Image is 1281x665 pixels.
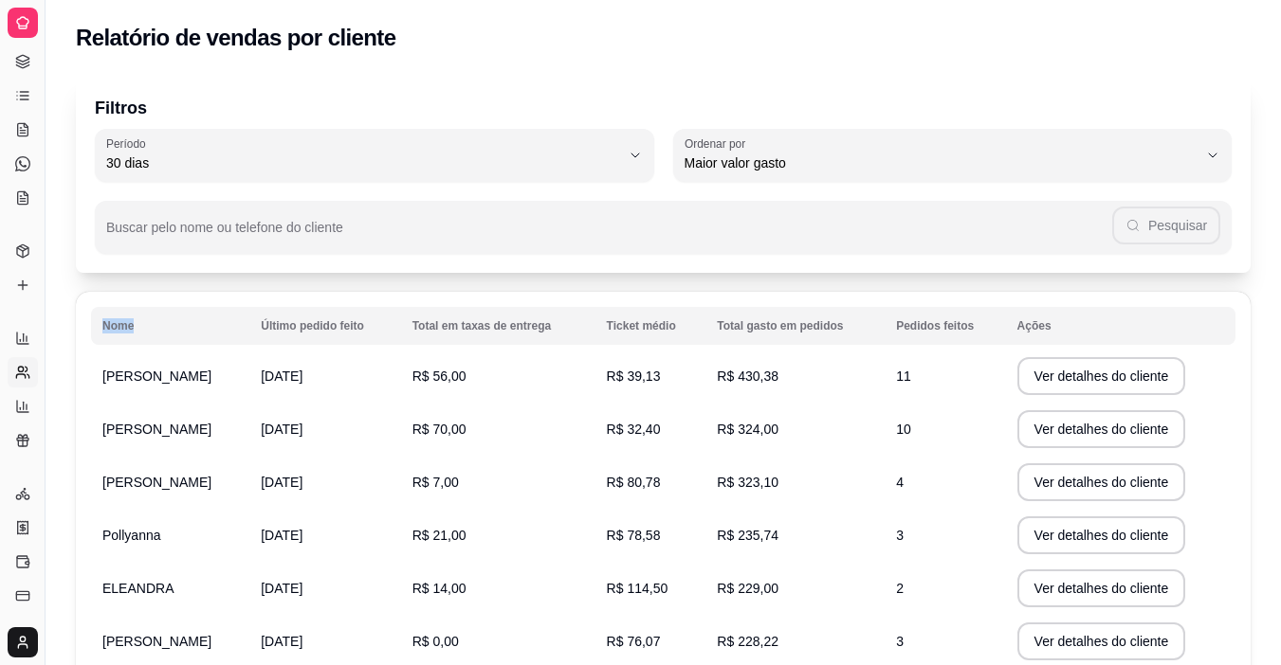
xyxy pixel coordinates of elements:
[896,634,904,649] span: 3
[249,307,400,345] th: Último pedido feito
[1017,569,1186,607] button: Ver detalhes do cliente
[102,581,174,596] span: ELEANDRA
[412,581,467,596] span: R$ 14,00
[76,23,396,53] h2: Relatório de vendas por cliente
[1017,410,1186,448] button: Ver detalhes do cliente
[412,634,459,649] span: R$ 0,00
[261,475,302,490] span: [DATE]
[95,129,654,182] button: Período30 dias
[607,634,661,649] span: R$ 76,07
[102,634,211,649] span: [PERSON_NAME]
[106,153,620,172] span: 30 dias
[102,528,161,543] span: Pollyanna
[685,153,1199,172] span: Maior valor gasto
[412,368,467,384] span: R$ 56,00
[102,368,211,384] span: [PERSON_NAME]
[261,634,302,649] span: [DATE]
[102,475,211,490] span: [PERSON_NAME]
[261,368,302,384] span: [DATE]
[412,475,459,490] span: R$ 7,00
[673,129,1233,182] button: Ordenar porMaior valor gasto
[896,422,911,437] span: 10
[607,581,668,596] span: R$ 114,50
[896,581,904,596] span: 2
[607,528,661,543] span: R$ 78,58
[401,307,595,345] th: Total em taxas de entrega
[885,307,1005,345] th: Pedidos feitos
[896,528,904,543] span: 3
[1017,516,1186,554] button: Ver detalhes do cliente
[896,368,911,384] span: 11
[717,422,778,437] span: R$ 324,00
[705,307,885,345] th: Total gasto em pedidos
[106,225,1112,244] input: Buscar pelo nome ou telefone do cliente
[106,135,152,152] label: Período
[717,581,778,596] span: R$ 229,00
[1017,357,1186,395] button: Ver detalhes do cliente
[261,581,302,596] span: [DATE]
[607,368,661,384] span: R$ 39,13
[412,528,467,543] span: R$ 21,00
[685,135,752,152] label: Ordenar por
[412,422,467,437] span: R$ 70,00
[607,475,661,490] span: R$ 80,78
[1017,622,1186,660] button: Ver detalhes do cliente
[607,422,661,437] span: R$ 32,40
[91,307,249,345] th: Nome
[717,368,778,384] span: R$ 430,38
[102,422,211,437] span: [PERSON_NAME]
[717,528,778,543] span: R$ 235,74
[717,475,778,490] span: R$ 323,10
[595,307,706,345] th: Ticket médio
[717,634,778,649] span: R$ 228,22
[95,95,1232,121] p: Filtros
[261,528,302,543] span: [DATE]
[261,422,302,437] span: [DATE]
[1006,307,1235,345] th: Ações
[896,475,904,490] span: 4
[1017,463,1186,501] button: Ver detalhes do cliente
